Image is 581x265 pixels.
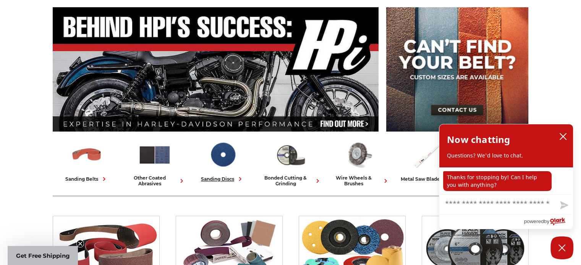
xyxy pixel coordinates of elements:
a: Powered by Olark [524,215,573,229]
div: bonded cutting & grinding [260,175,322,186]
button: close chatbox [557,131,569,142]
a: sanding discs [192,138,254,183]
h2: Now chatting [447,132,510,147]
p: Questions? We'd love to chat. [447,152,565,159]
img: Bonded Cutting & Grinding [274,138,307,171]
div: wire wheels & brushes [328,175,390,186]
div: metal saw blades [401,175,452,183]
div: chat [439,167,573,194]
button: Close Chatbox [550,236,573,259]
span: powered [524,217,544,226]
img: Sanding Belts [70,138,104,171]
img: Other Coated Abrasives [138,138,172,171]
button: Close teaser [76,240,84,247]
a: bonded cutting & grinding [260,138,322,186]
a: metal saw blades [396,138,458,183]
div: Get Free ShippingClose teaser [8,246,78,265]
img: Banner for an interview featuring Horsepower Inc who makes Harley performance upgrades featured o... [53,7,379,132]
span: Get Free Shipping [16,252,70,259]
img: Sanding Discs [206,138,240,171]
span: by [544,217,549,226]
div: olark chatbox [439,124,573,229]
a: wire wheels & brushes [328,138,390,186]
img: Wire Wheels & Brushes [342,138,375,171]
img: Metal Saw Blades [410,138,443,171]
a: other coated abrasives [124,138,186,186]
a: sanding belts [56,138,118,183]
img: promo banner for custom belts. [386,7,528,132]
div: sanding belts [65,175,108,183]
div: sanding discs [201,175,244,183]
div: other coated abrasives [124,175,186,186]
button: Send message [554,197,573,214]
p: Thanks for stopping by! Can I help you with anything? [443,171,552,191]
